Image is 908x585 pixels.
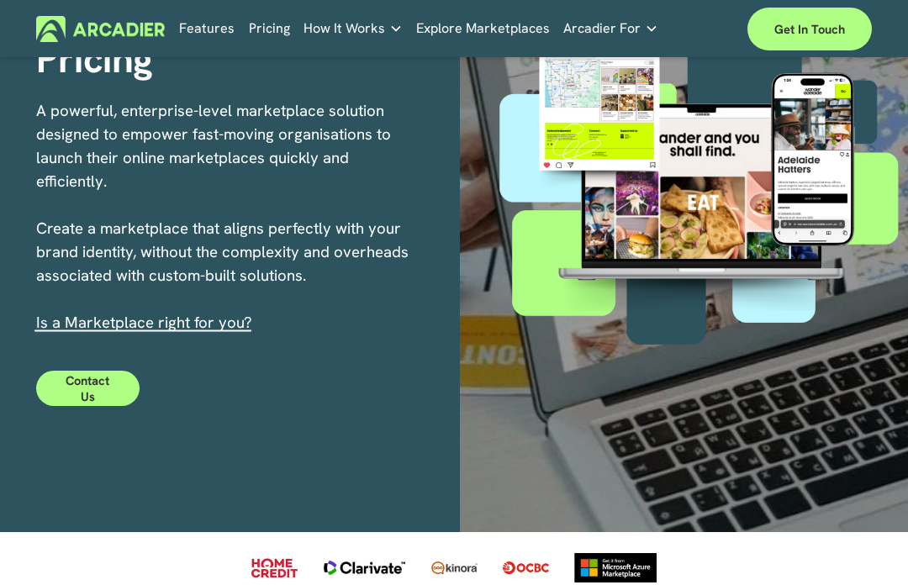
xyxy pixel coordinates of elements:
span: I [36,312,252,333]
a: Explore Marketplaces [416,16,550,42]
a: Contact Us [36,371,139,407]
a: s a Marketplace right for you? [40,312,252,333]
img: Arcadier [36,16,165,42]
a: Features [179,16,235,42]
a: folder dropdown [563,16,658,42]
a: Pricing [249,16,290,42]
a: folder dropdown [304,16,403,42]
p: A powerful, enterprise-level marketplace solution designed to empower fast-moving organisations t... [36,99,413,335]
span: Arcadier For [563,17,641,40]
span: How It Works [304,17,385,40]
iframe: Chat Widget [824,504,908,585]
a: Get in touch [747,8,872,50]
div: Widget de chat [824,504,908,585]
